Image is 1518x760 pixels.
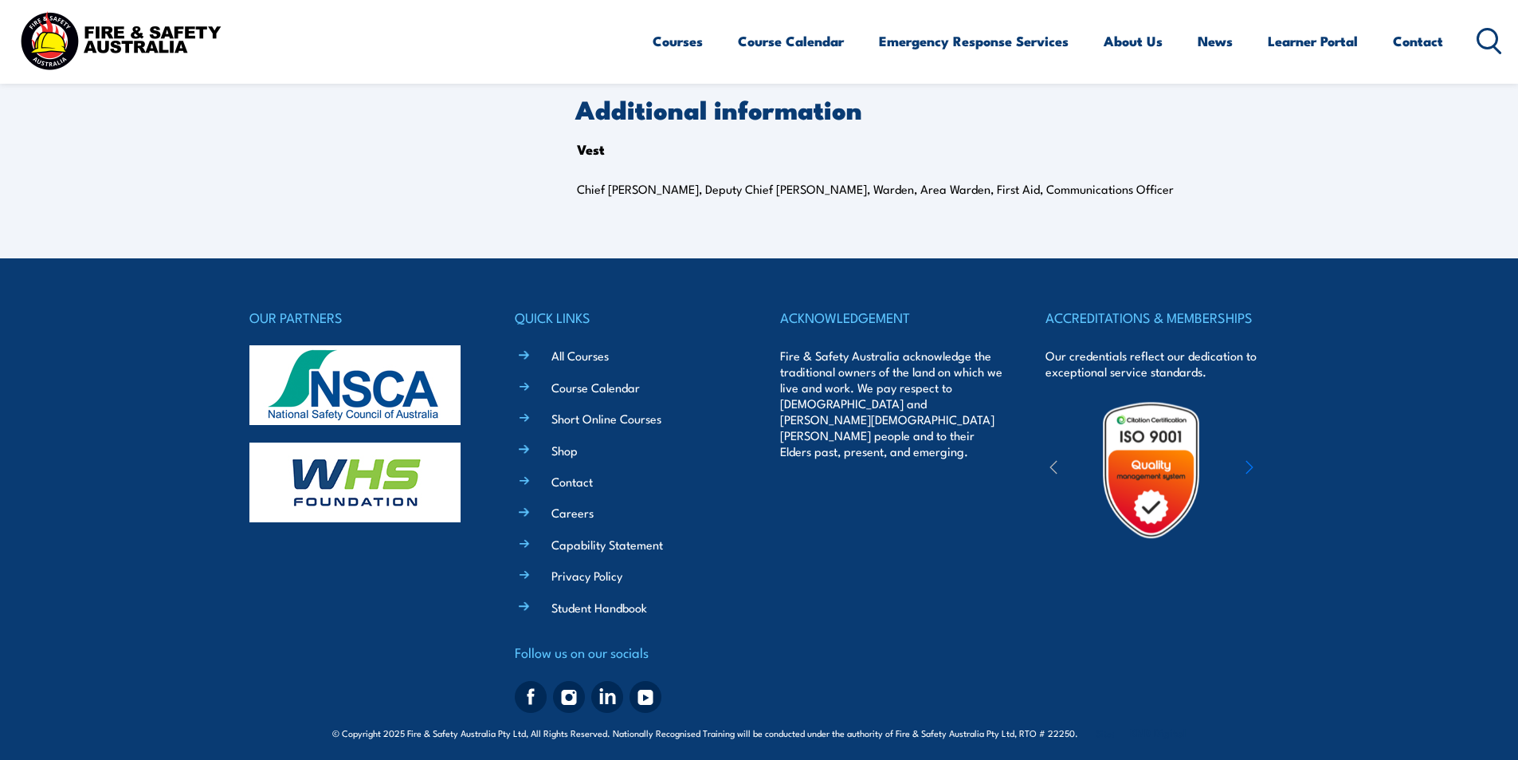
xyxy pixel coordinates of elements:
img: nsca-logo-footer [249,345,461,425]
a: Contact [551,473,593,490]
span: Site: [1096,727,1186,739]
a: Emergency Response Services [879,20,1069,62]
a: KND Digital [1130,724,1186,740]
th: Vest [577,137,605,161]
h4: Follow us on our socials [515,641,738,664]
img: whs-logo-footer [249,443,461,522]
a: Course Calendar [551,379,640,396]
a: Courses [653,20,703,62]
a: Shop [551,442,578,459]
p: Fire & Safety Australia acknowledge the traditional owners of the land on which we live and work.... [780,348,1003,459]
a: Careers [551,504,594,521]
h4: QUICK LINKS [515,306,738,329]
a: Student Handbook [551,599,647,616]
h4: ACCREDITATIONS & MEMBERSHIPS [1045,306,1269,329]
a: Learner Portal [1268,20,1358,62]
h4: OUR PARTNERS [249,306,473,329]
span: © Copyright 2025 Fire & Safety Australia Pty Ltd, All Rights Reserved. Nationally Recognised Trai... [332,725,1186,740]
h2: Additional information [575,97,1269,120]
a: About Us [1104,20,1163,62]
a: Contact [1393,20,1443,62]
img: Untitled design (19) [1081,400,1221,540]
a: News [1198,20,1233,62]
img: ewpa-logo [1222,443,1360,498]
a: Capability Statement [551,536,663,553]
p: Our credentials reflect our dedication to exceptional service standards. [1045,348,1269,380]
p: Chief [PERSON_NAME], Deputy Chief [PERSON_NAME], Warden, Area Warden, First Aid, Communications O... [577,181,1218,197]
h4: ACKNOWLEDGEMENT [780,306,1003,329]
a: Privacy Policy [551,567,622,584]
a: All Courses [551,347,609,364]
a: Short Online Courses [551,410,661,427]
a: Course Calendar [738,20,844,62]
